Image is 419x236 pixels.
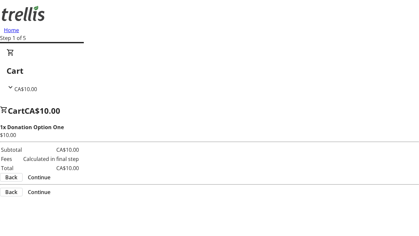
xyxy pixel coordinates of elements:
td: Total [1,164,22,172]
button: Continue [23,188,56,196]
span: Back [5,188,17,196]
td: Calculated in final step [23,155,79,163]
span: CA$10.00 [14,86,37,93]
span: CA$10.00 [25,105,60,116]
td: Subtotal [1,146,22,154]
span: Back [5,173,17,181]
h2: Cart [7,65,412,77]
button: Continue [23,173,56,181]
div: CartCA$10.00 [7,49,412,93]
td: Fees [1,155,22,163]
span: Cart [8,105,25,116]
span: Continue [28,188,50,196]
span: Continue [28,173,50,181]
td: CA$10.00 [23,146,79,154]
td: CA$10.00 [23,164,79,172]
